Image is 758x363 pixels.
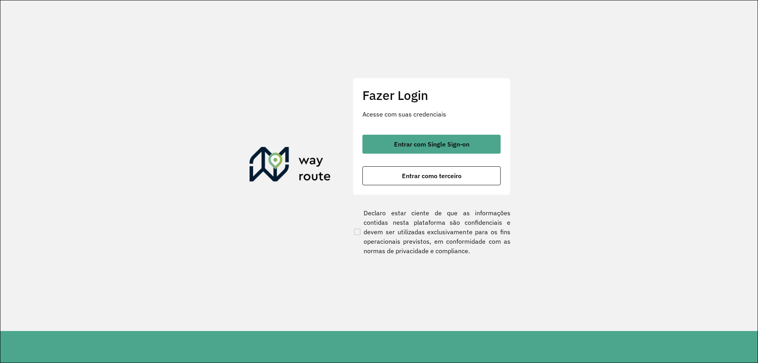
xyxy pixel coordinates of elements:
h2: Fazer Login [362,88,501,103]
img: Roteirizador AmbevTech [250,147,331,185]
span: Entrar como terceiro [402,173,462,179]
label: Declaro estar ciente de que as informações contidas nesta plataforma são confidenciais e devem se... [353,208,510,256]
button: button [362,166,501,185]
span: Entrar com Single Sign-on [394,141,469,147]
button: button [362,135,501,154]
p: Acesse com suas credenciais [362,109,501,119]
